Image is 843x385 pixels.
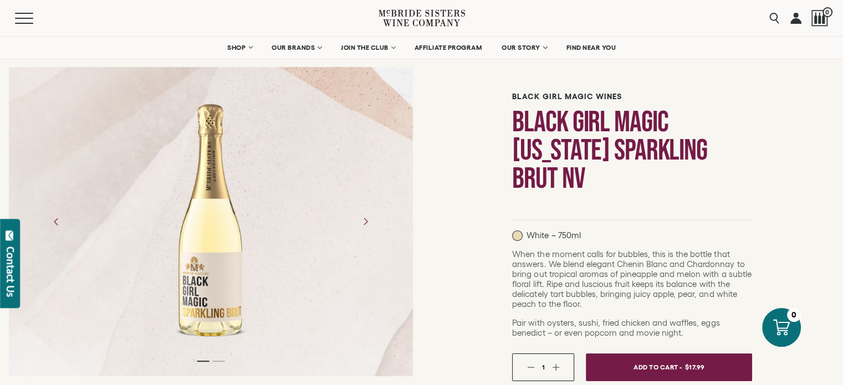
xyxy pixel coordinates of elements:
h6: Black Girl Magic Wines [512,92,752,101]
span: OUR BRANDS [272,44,315,52]
li: Page dot 2 [212,361,224,362]
p: White – 750ml [512,230,580,241]
a: AFFILIATE PROGRAM [407,37,489,59]
span: $17.99 [685,359,705,375]
button: Next [351,207,380,236]
span: 0 [822,7,832,17]
span: JOIN THE CLUB [341,44,389,52]
li: Page dot 1 [197,361,209,362]
a: OUR STORY [494,37,554,59]
a: JOIN THE CLUB [334,37,402,59]
a: SHOP [220,37,259,59]
span: SHOP [227,44,246,52]
p: Pair with oysters, sushi, fried chicken and waffles, eggs benedict – or even popcorn and movie ni... [512,318,752,338]
button: Mobile Menu Trigger [15,13,55,24]
span: OUR STORY [502,44,540,52]
h1: Black Girl Magic [US_STATE] Sparkling Brut NV [512,108,752,193]
a: OUR BRANDS [264,37,328,59]
button: Add To Cart - $17.99 [586,353,752,381]
div: Contact Us [5,247,16,297]
span: FIND NEAR YOU [566,44,616,52]
p: When the moment calls for bubbles, this is the bottle that answers. We blend elegant Chenin Blanc... [512,249,752,309]
span: Add To Cart - [633,359,682,375]
a: FIND NEAR YOU [559,37,624,59]
span: AFFILIATE PROGRAM [415,44,482,52]
span: 1 [542,363,545,371]
button: Previous [42,207,71,236]
div: 0 [787,308,801,322]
